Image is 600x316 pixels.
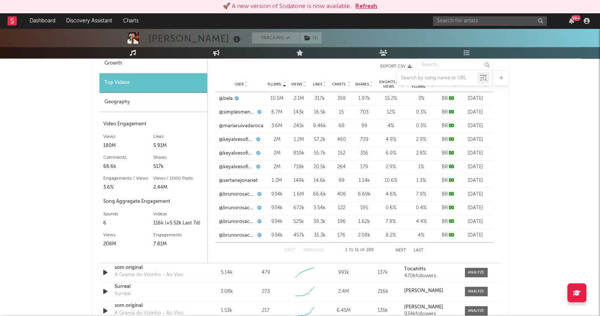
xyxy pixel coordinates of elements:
[99,93,207,112] div: Geography
[332,191,351,198] div: 406
[115,290,131,298] div: Surreal
[261,288,269,295] div: 273
[408,136,435,144] div: 2.9 %
[449,110,454,115] span: 🇧🇷
[311,122,328,130] div: 9.46k
[332,109,351,116] div: 15
[115,264,194,272] a: som original
[290,232,307,239] div: 457k
[268,95,287,103] div: 10.5M
[339,246,380,255] div: 1 11 200
[569,18,574,24] button: 99+
[311,232,328,239] div: 35.3k
[153,162,203,171] div: 517k
[378,218,404,226] div: 7.8 %
[449,137,454,142] span: 🇧🇷
[449,151,454,156] span: 🇧🇷
[311,204,328,212] div: 3.54k
[461,95,490,103] div: [DATE]
[332,204,351,212] div: 122
[268,136,287,144] div: 2M
[378,204,404,212] div: 0.6 %
[438,95,457,103] div: BR
[355,2,377,11] button: Refresh
[433,16,547,26] input: Search for artists
[115,271,183,279] div: A Grama do Vizinho - Ao Vivo
[103,141,153,150] div: 180M
[299,32,322,44] span: ( 1 )
[461,218,490,226] div: [DATE]
[24,13,61,28] a: Dashboard
[290,150,307,157] div: 819k
[461,109,490,116] div: [DATE]
[290,109,307,116] div: 143k
[103,120,203,129] div: Video Engagement
[332,122,351,130] div: 68
[219,95,233,103] a: @bela
[290,95,307,103] div: 2.1M
[209,307,244,314] div: 1.53k
[365,288,400,295] div: 216k
[252,32,299,44] button: Tracking
[153,141,203,150] div: 5.91M
[268,163,287,171] div: 2M
[438,150,457,157] div: BR
[355,95,374,103] div: 1.97k
[355,218,374,226] div: 1.62k
[438,232,457,239] div: BR
[103,162,153,171] div: 66.6k
[378,177,404,185] div: 10.6 %
[219,177,258,185] a: @sertanejonanet
[311,191,328,198] div: 66.6k
[404,273,457,279] div: 470k followers
[115,283,194,291] a: Surreal
[438,218,457,226] div: BR
[311,177,328,185] div: 14.6k
[103,183,153,192] div: 3.6%
[290,136,307,144] div: 1.2M
[303,248,323,253] button: Previous
[285,248,296,253] button: First
[326,307,361,314] div: 6.45M
[378,150,404,157] div: 6.9 %
[408,232,435,239] div: 4 %
[290,218,307,226] div: 525k
[153,231,203,240] div: Engagements
[408,163,435,171] div: 1 %
[268,218,287,226] div: 934k
[378,95,404,103] div: 15.2 %
[404,267,457,272] a: Tocahitts
[438,109,457,116] div: BR
[355,204,374,212] div: 195
[355,163,374,171] div: 179
[461,136,490,144] div: [DATE]
[438,191,457,198] div: BR
[219,163,255,171] a: @keyalvesoficial
[268,191,287,198] div: 934k
[326,288,361,295] div: 2.4M
[378,136,404,144] div: 4.9 %
[404,288,443,293] strong: [PERSON_NAME]
[103,132,153,141] div: Views
[209,288,244,295] div: 3.08k
[332,136,351,144] div: 460
[290,122,307,130] div: 241k
[326,269,361,276] div: 991k
[209,269,244,276] div: 5.14k
[378,109,404,116] div: 12 %
[103,210,153,219] div: Sounds
[153,210,203,219] div: Videos
[153,240,203,249] div: 7.81M
[223,2,351,11] div: 🚀 A new version of Sodatone is now available.
[461,177,490,185] div: [DATE]
[332,163,351,171] div: 264
[395,248,406,253] button: Next
[378,232,404,239] div: 8.2 %
[118,13,144,28] a: Charts
[449,96,454,101] span: 🇧🇷
[219,150,255,157] a: @keyalvesoficial
[355,177,374,185] div: 1.14k
[449,219,454,224] span: 🇧🇷
[219,204,255,212] a: @brunorosacantor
